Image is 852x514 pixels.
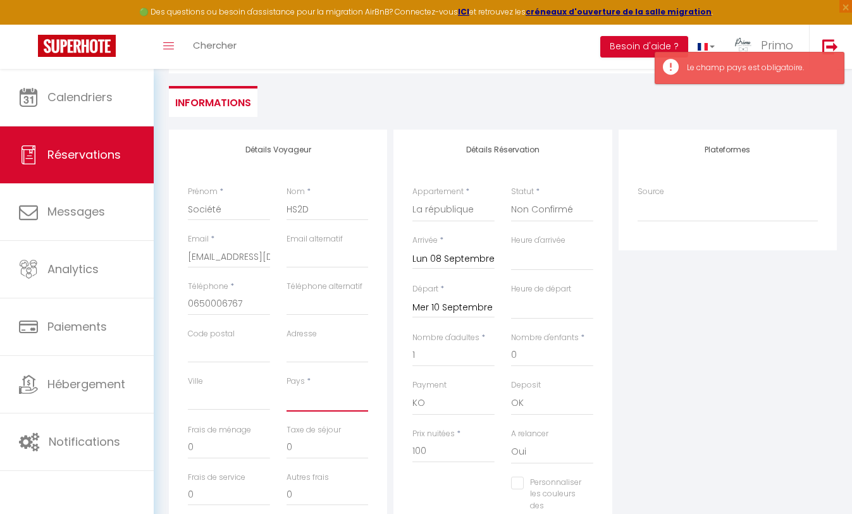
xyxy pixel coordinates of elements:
span: Hébergement [47,376,125,392]
label: Frais de service [188,472,245,484]
a: créneaux d'ouverture de la salle migration [526,6,712,17]
label: Taxe de séjour [287,424,341,436]
label: Code postal [188,328,235,340]
label: Autres frais [287,472,329,484]
label: Heure de départ [511,283,571,295]
label: Téléphone [188,281,228,293]
label: Nombre d'enfants [511,332,579,344]
label: Téléphone alternatif [287,281,362,293]
label: Départ [412,283,438,295]
label: Statut [511,186,534,198]
label: Ville [188,376,203,388]
img: Super Booking [38,35,116,57]
label: Source [638,186,664,198]
button: Besoin d'aide ? [600,36,688,58]
li: Informations [169,86,257,117]
label: Email alternatif [287,233,343,245]
h4: Détails Réservation [412,145,593,154]
label: Appartement [412,186,464,198]
span: Paiements [47,319,107,334]
h4: Détails Voyageur [188,145,368,154]
span: Analytics [47,261,99,277]
label: Nombre d'adultes [412,332,479,344]
span: Réservations [47,147,121,162]
span: Calendriers [47,89,113,105]
span: Primo [761,37,793,53]
label: A relancer [511,428,548,440]
label: Pays [287,376,305,388]
label: Prix nuitées [412,428,455,440]
span: Notifications [49,434,120,450]
div: Le champ pays est obligatoire. [687,62,831,74]
label: Deposit [511,379,541,391]
label: Nom [287,186,305,198]
label: Prénom [188,186,218,198]
h4: Plateformes [638,145,818,154]
label: Email [188,233,209,245]
label: Heure d'arrivée [511,235,565,247]
a: ... Primo [724,25,809,69]
span: Messages [47,204,105,219]
label: Payment [412,379,447,391]
label: Adresse [287,328,317,340]
img: logout [822,39,838,54]
label: Arrivée [412,235,438,247]
img: ... [734,36,753,55]
span: Chercher [193,39,237,52]
a: ICI [458,6,469,17]
a: Chercher [183,25,246,69]
button: Ouvrir le widget de chat LiveChat [10,5,48,43]
label: Frais de ménage [188,424,251,436]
